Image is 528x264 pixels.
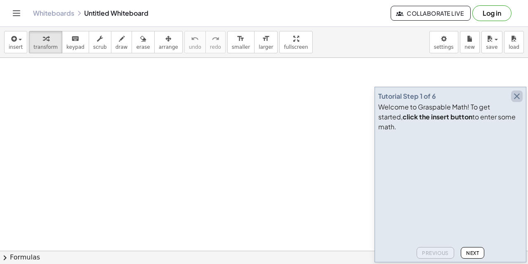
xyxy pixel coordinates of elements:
[159,44,178,50] span: arrange
[136,44,150,50] span: erase
[279,31,312,53] button: fullscreen
[472,5,511,21] button: Log in
[461,247,484,259] button: Next
[237,34,245,44] i: format_size
[232,44,250,50] span: smaller
[189,44,201,50] span: undo
[210,44,221,50] span: redo
[111,31,132,53] button: draw
[33,9,74,17] a: Whiteboards
[403,112,472,121] b: click the insert button
[429,31,458,53] button: settings
[259,44,273,50] span: larger
[29,31,62,53] button: transform
[71,34,79,44] i: keyboard
[10,7,23,20] button: Toggle navigation
[378,102,523,132] div: Welcome to Graspable Math! To get started, to enter some math.
[481,31,502,53] button: save
[205,31,226,53] button: redoredo
[504,31,524,53] button: load
[391,6,471,21] button: Collaborate Live
[398,10,464,17] span: Collaborate Live
[4,31,27,53] button: insert
[486,44,497,50] span: save
[378,91,436,101] div: Tutorial Step 1 of 6
[227,31,255,53] button: format_sizesmaller
[466,250,479,256] span: Next
[89,31,111,53] button: scrub
[191,34,199,44] i: undo
[154,31,183,53] button: arrange
[33,44,58,50] span: transform
[62,31,89,53] button: keyboardkeypad
[509,44,519,50] span: load
[284,44,308,50] span: fullscreen
[262,34,270,44] i: format_size
[93,44,107,50] span: scrub
[212,34,219,44] i: redo
[434,44,454,50] span: settings
[9,44,23,50] span: insert
[66,44,85,50] span: keypad
[460,31,480,53] button: new
[254,31,278,53] button: format_sizelarger
[184,31,206,53] button: undoundo
[464,44,475,50] span: new
[115,44,128,50] span: draw
[132,31,154,53] button: erase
